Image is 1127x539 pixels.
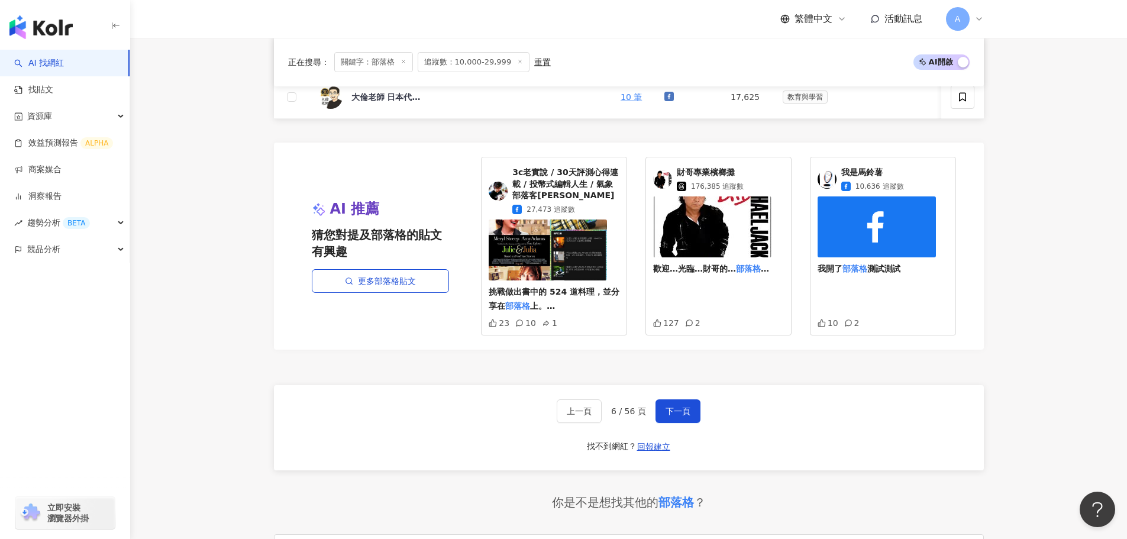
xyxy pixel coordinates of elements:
span: 上。 我出於好奇搜尋了這個來自真 [489,301,596,339]
div: 大倫老師 日本代購教學 批發教學 批貨教學 [351,91,428,103]
button: 上一頁 [557,399,602,423]
div: 重置 [534,57,551,67]
mark: 部落格 [842,264,867,273]
a: 10 筆 [621,92,642,102]
img: KOL Avatar [653,170,672,189]
span: 回報建立 [637,442,670,451]
span: 立即安裝 瀏覽器外掛 [47,502,89,524]
div: 2 [685,318,700,328]
a: KOL Avatar財哥專業檳榔攤176,385 追蹤數 [653,167,784,192]
span: 競品分析 [27,236,60,263]
div: 部落格 [658,494,694,511]
a: KOL Avatar3c老實說 / 30天評測心得連載 / 投幣式編輯人生 / 氣象部落客[PERSON_NAME]27,473 追蹤數 [489,167,619,215]
mark: 部落格 [505,301,530,311]
span: 歡迎…光臨…財哥的… [653,264,736,273]
div: 找不到網紅？ [587,441,637,453]
div: 23 [489,318,509,328]
span: AI 推薦 [330,199,380,220]
img: logo [9,15,73,39]
a: 更多部落格貼文 [312,269,449,293]
div: 10 [818,318,838,328]
span: 下一頁 [666,406,690,416]
span: 10,636 追蹤數 [855,181,904,192]
div: 127 [653,318,679,328]
iframe: Help Scout Beacon - Open [1080,492,1115,527]
span: 財哥專業檳榔攤 [677,167,744,179]
span: 176,385 追蹤數 [691,181,744,192]
img: chrome extension [19,504,42,522]
span: 趨勢分析 [27,209,90,236]
a: 效益預測報告ALPHA [14,137,113,149]
span: 上一頁 [567,406,592,416]
div: 2 [844,318,860,328]
img: KOL Avatar [319,85,343,109]
a: KOL Avatar我是馬鈴薯10,636 追蹤數 [818,167,948,192]
button: 下一頁 [655,399,700,423]
img: KOL Avatar [489,182,508,201]
td: 17,625 [721,76,773,119]
button: 回報建立 [637,437,671,456]
span: 我開了 [818,264,842,273]
span: … [761,264,769,273]
span: 活動訊息 [884,13,922,24]
div: 1 [542,318,557,328]
a: chrome extension立即安裝 瀏覽器外掛 [15,497,115,529]
a: 商案媒合 [14,164,62,176]
span: 6 / 56 頁 [611,406,646,416]
span: rise [14,219,22,227]
a: 找貼文 [14,84,53,96]
span: 資源庫 [27,103,52,130]
span: 挑戰做出書中的 524 道料理，並分享在 [489,287,619,311]
span: 我是馬鈴薯 [841,167,904,179]
span: 3c老實說 / 30天評測心得連載 / 投幣式編輯人生 / 氣象部落客[PERSON_NAME] [512,167,619,202]
span: 教育與學習 [783,91,828,104]
mark: 部落格 [736,264,761,273]
span: 猜您對提及部落格的貼文有興趣 [312,227,449,260]
div: 你是不是想找其他的 ？ [552,494,706,511]
a: searchAI 找網紅 [14,57,64,69]
img: KOL Avatar [818,170,837,189]
span: 正在搜尋 ： [288,57,330,67]
span: 繁體中文 [795,12,832,25]
div: BETA [63,217,90,229]
span: 關鍵字：部落格 [334,52,413,72]
span: 追蹤數：10,000-29,999 [418,52,530,72]
span: 27,473 追蹤數 [527,204,575,215]
span: 測試測試 [867,264,900,273]
a: 洞察報告 [14,191,62,202]
a: KOL Avatar大倫老師 日本代購教學 批發教學 批貨教學 [319,85,602,109]
div: 10 [515,318,536,328]
span: A [955,12,961,25]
